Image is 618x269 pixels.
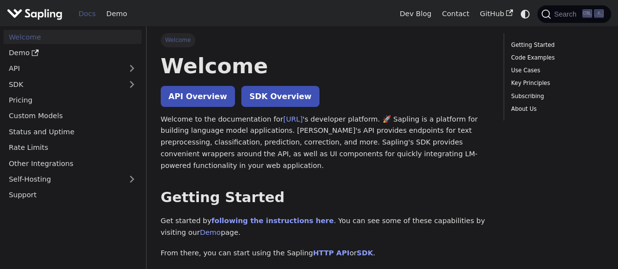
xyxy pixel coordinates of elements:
[101,6,132,21] a: Demo
[3,141,142,155] a: Rate Limits
[3,172,142,186] a: Self-Hosting
[3,109,142,123] a: Custom Models
[161,215,490,239] p: Get started by . You can see some of these capabilities by visiting our page.
[511,41,600,50] a: Getting Started
[3,62,122,76] a: API
[3,156,142,170] a: Other Integrations
[511,92,600,101] a: Subscribing
[161,33,195,47] span: Welcome
[122,62,142,76] button: Expand sidebar category 'API'
[3,77,122,91] a: SDK
[518,7,533,21] button: Switch between dark and light mode (currently system mode)
[394,6,436,21] a: Dev Blog
[161,53,490,79] h1: Welcome
[161,248,490,259] p: From there, you can start using the Sapling or .
[594,9,604,18] kbd: K
[122,77,142,91] button: Expand sidebar category 'SDK'
[437,6,475,21] a: Contact
[241,86,319,107] a: SDK Overview
[161,86,235,107] a: API Overview
[212,217,334,225] a: following the instructions here
[7,7,66,21] a: Sapling.ai
[161,33,490,47] nav: Breadcrumbs
[161,114,490,172] p: Welcome to the documentation for 's developer platform. 🚀 Sapling is a platform for building lang...
[474,6,518,21] a: GitHub
[551,10,582,18] span: Search
[511,79,600,88] a: Key Principles
[161,189,490,207] h2: Getting Started
[357,249,373,257] a: SDK
[511,53,600,62] a: Code Examples
[73,6,101,21] a: Docs
[511,104,600,114] a: About Us
[511,66,600,75] a: Use Cases
[3,188,142,202] a: Support
[3,30,142,44] a: Welcome
[537,5,611,23] button: Search (Ctrl+K)
[3,93,142,107] a: Pricing
[3,124,142,139] a: Status and Uptime
[200,228,221,236] a: Demo
[3,46,142,60] a: Demo
[283,115,303,123] a: [URL]
[313,249,350,257] a: HTTP API
[7,7,63,21] img: Sapling.ai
